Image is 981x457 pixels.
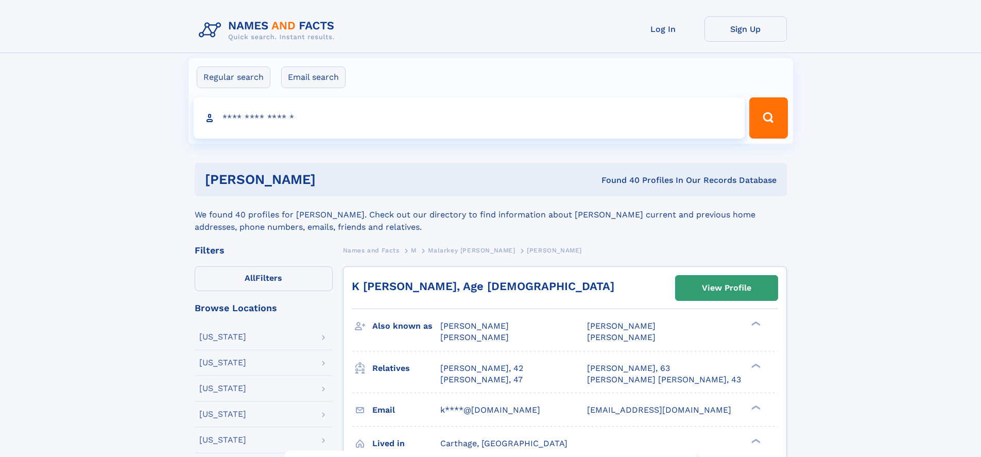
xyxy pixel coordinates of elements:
a: Log In [622,16,704,42]
div: [US_STATE] [199,436,246,444]
div: Browse Locations [195,303,333,313]
label: Filters [195,266,333,291]
input: search input [194,97,745,139]
div: Found 40 Profiles In Our Records Database [458,175,777,186]
a: Malarkey [PERSON_NAME] [428,244,515,257]
span: [PERSON_NAME] [587,332,656,342]
a: [PERSON_NAME], 47 [440,374,523,385]
h3: Lived in [372,435,440,452]
div: ❯ [749,437,761,444]
button: Search Button [749,97,787,139]
label: Regular search [197,66,270,88]
span: [PERSON_NAME] [527,247,582,254]
a: [PERSON_NAME], 63 [587,363,670,374]
span: M [411,247,417,254]
a: K [PERSON_NAME], Age [DEMOGRAPHIC_DATA] [352,280,614,293]
a: Names and Facts [343,244,400,257]
a: Sign Up [704,16,787,42]
span: Carthage, [GEOGRAPHIC_DATA] [440,438,567,448]
h1: [PERSON_NAME] [205,173,459,186]
div: ❯ [749,320,761,327]
div: [US_STATE] [199,410,246,418]
div: [US_STATE] [199,384,246,393]
div: Filters [195,246,333,255]
span: [PERSON_NAME] [440,332,509,342]
div: [US_STATE] [199,333,246,341]
h3: Relatives [372,360,440,377]
a: M [411,244,417,257]
a: [PERSON_NAME] [PERSON_NAME], 43 [587,374,741,385]
a: [PERSON_NAME], 42 [440,363,523,374]
div: View Profile [702,276,751,300]
div: [US_STATE] [199,359,246,367]
div: ❯ [749,362,761,369]
span: Malarkey [PERSON_NAME] [428,247,515,254]
label: Email search [281,66,346,88]
img: Logo Names and Facts [195,16,343,44]
span: [PERSON_NAME] [440,321,509,331]
a: View Profile [676,276,778,300]
span: All [245,273,255,283]
span: [PERSON_NAME] [587,321,656,331]
div: We found 40 profiles for [PERSON_NAME]. Check out our directory to find information about [PERSON... [195,196,787,233]
h3: Email [372,401,440,419]
span: [EMAIL_ADDRESS][DOMAIN_NAME] [587,405,731,415]
div: ❯ [749,404,761,411]
h3: Also known as [372,317,440,335]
